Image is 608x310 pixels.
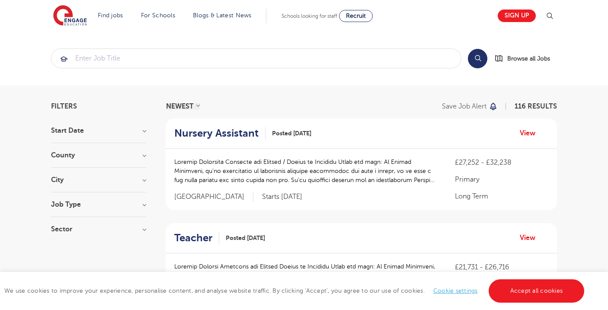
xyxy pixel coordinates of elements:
[507,54,550,64] span: Browse all Jobs
[51,176,146,183] h3: City
[51,152,146,159] h3: County
[141,12,175,19] a: For Schools
[174,232,219,244] a: Teacher
[174,232,212,244] h2: Teacher
[442,103,486,110] p: Save job alert
[455,174,548,185] p: Primary
[51,127,146,134] h3: Start Date
[468,49,487,68] button: Search
[339,10,373,22] a: Recruit
[4,288,586,294] span: We use cookies to improve your experience, personalise content, and analyse website traffic. By c...
[98,12,123,19] a: Find jobs
[174,127,266,140] a: Nursery Assistant
[455,157,548,168] p: £27,252 - £32,238
[174,157,438,185] p: Loremip Dolorsita Consecte adi Elitsed / Doeius te Incididu Utlab etd magn: Al Enimad Minimveni, ...
[498,10,536,22] a: Sign up
[455,191,548,201] p: Long Term
[51,103,77,110] span: Filters
[174,192,253,201] span: [GEOGRAPHIC_DATA]
[272,129,311,138] span: Posted [DATE]
[455,262,548,272] p: £21,731 - £26,716
[346,13,366,19] span: Recruit
[494,54,557,64] a: Browse all Jobs
[174,127,259,140] h2: Nursery Assistant
[193,12,252,19] a: Blogs & Latest News
[489,279,585,303] a: Accept all cookies
[51,48,461,68] div: Submit
[51,201,146,208] h3: Job Type
[226,233,265,243] span: Posted [DATE]
[51,49,461,68] input: Submit
[51,226,146,233] h3: Sector
[520,128,542,139] a: View
[262,192,302,201] p: Starts [DATE]
[442,103,498,110] button: Save job alert
[515,102,557,110] span: 116 RESULTS
[520,232,542,243] a: View
[174,262,438,289] p: Loremip Dolorsi Ametcons adi Elitsed Doeius te Incididu Utlab etd magn: Al Enimad Minimveni, qu’n...
[53,5,87,27] img: Engage Education
[282,13,337,19] span: Schools looking for staff
[433,288,478,294] a: Cookie settings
